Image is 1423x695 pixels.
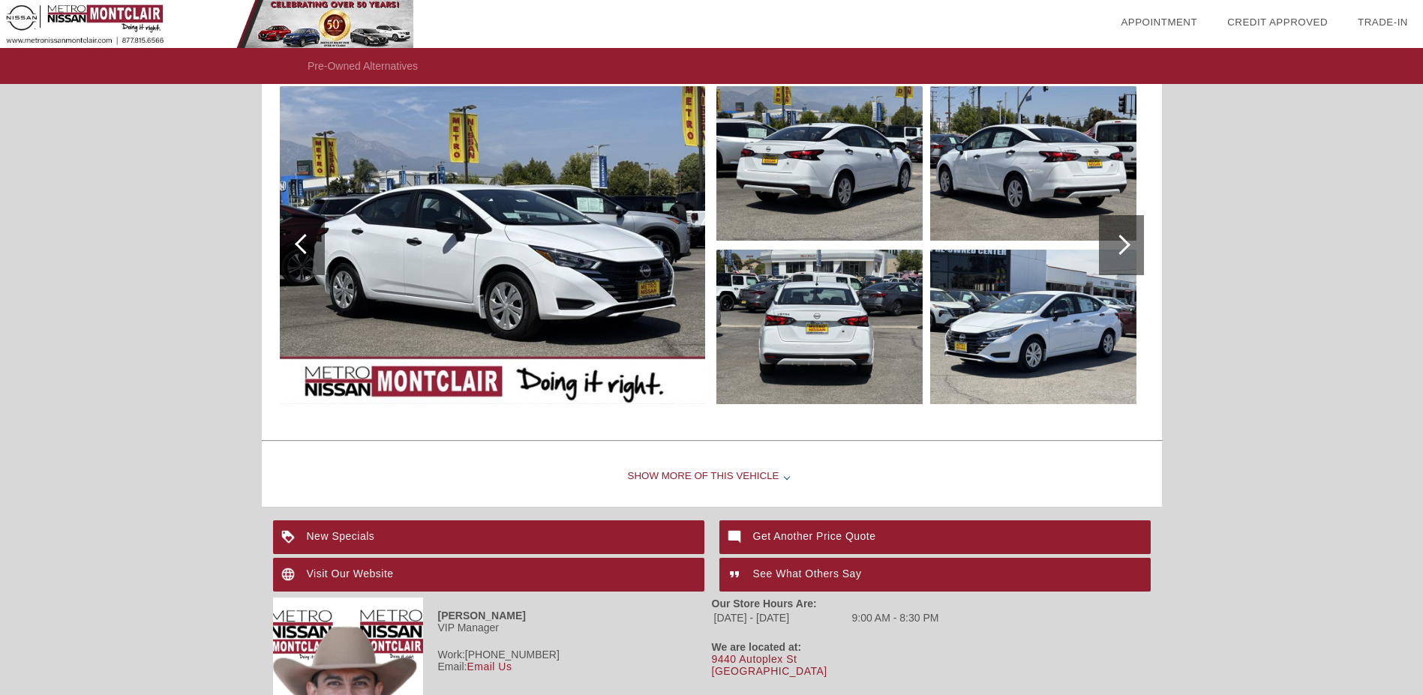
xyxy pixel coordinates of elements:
[713,611,850,625] td: [DATE] - [DATE]
[719,520,753,554] img: ic_mode_comment_white_24dp_2x.png
[273,558,307,592] img: ic_language_white_24dp_2x.png
[851,611,940,625] td: 9:00 AM - 8:30 PM
[1227,16,1328,28] a: Credit Approved
[1358,16,1408,28] a: Trade-In
[719,558,753,592] img: ic_format_quote_white_24dp_2x.png
[273,520,704,554] a: New Specials
[262,447,1162,507] div: Show More of this Vehicle
[273,661,712,673] div: Email:
[719,520,1151,554] a: Get Another Price Quote
[465,649,560,661] span: [PHONE_NUMBER]
[280,86,705,404] img: image.aspx
[712,641,802,653] strong: We are located at:
[273,649,712,661] div: Work:
[1121,16,1197,28] a: Appointment
[273,622,712,634] div: VIP Manager
[273,558,704,592] a: Visit Our Website
[712,598,817,610] strong: Our Store Hours Are:
[273,520,307,554] img: ic_loyalty_white_24dp_2x.png
[438,610,526,622] strong: [PERSON_NAME]
[930,86,1136,241] img: image.aspx
[930,250,1136,404] img: image.aspx
[716,86,923,241] img: image.aspx
[467,661,512,673] a: Email Us
[716,250,923,404] img: image.aspx
[719,558,1151,592] a: See What Others Say
[712,653,827,677] a: 9440 Autoplex St[GEOGRAPHIC_DATA]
